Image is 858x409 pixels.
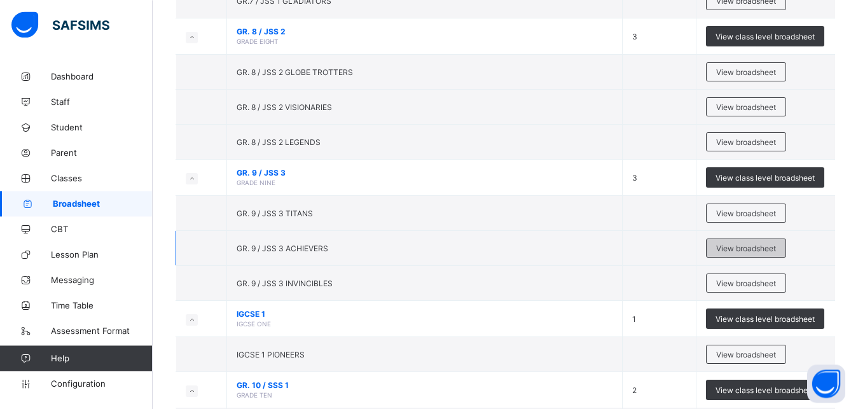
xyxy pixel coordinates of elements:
span: View broadsheet [716,279,776,288]
span: View broadsheet [716,350,776,359]
button: Open asap [807,364,845,403]
span: IGCSE ONE [237,320,271,328]
span: View broadsheet [716,102,776,112]
span: View broadsheet [716,244,776,253]
span: IGCSE 1 PIONEERS [237,350,305,359]
a: View class level broadsheet [706,167,824,177]
span: IGCSE 1 [237,309,612,319]
span: View class level broadsheet [716,32,815,41]
a: View broadsheet [706,62,786,72]
span: Lesson Plan [51,249,153,260]
a: View broadsheet [706,345,786,354]
span: GRADE EIGHT [237,38,278,45]
span: View broadsheet [716,209,776,218]
span: GR. 9 / JSS 3 ACHIEVERS [237,244,328,253]
span: GR. 9 / JSS 3 [237,168,612,177]
span: Classes [51,173,153,183]
span: 1 [632,314,636,324]
span: GR. 9 / JSS 3 INVINCIBLES [237,279,333,288]
span: View class level broadsheet [716,385,815,395]
span: GR. 8 / JSS 2 LEGENDS [237,137,321,147]
span: Staff [51,97,153,107]
span: GR. 9 / JSS 3 TITANS [237,209,313,218]
span: 2 [632,385,637,395]
span: GR. 8 / JSS 2 GLOBE TROTTERS [237,67,353,77]
span: GR. 10 / SSS 1 [237,380,612,390]
a: View class level broadsheet [706,26,824,36]
span: Configuration [51,378,152,389]
span: 3 [632,173,637,183]
span: View class level broadsheet [716,314,815,324]
span: GR. 8 / JSS 2 [237,27,612,36]
span: View broadsheet [716,67,776,77]
span: View class level broadsheet [716,173,815,183]
span: 3 [632,32,637,41]
span: GRADE NINE [237,179,275,186]
a: View broadsheet [706,204,786,213]
a: View broadsheet [706,132,786,142]
span: GRADE TEN [237,391,272,399]
span: Parent [51,148,153,158]
span: CBT [51,224,153,234]
span: Broadsheet [53,198,153,209]
a: View class level broadsheet [706,308,824,318]
span: Student [51,122,153,132]
a: View class level broadsheet [706,380,824,389]
span: Time Table [51,300,153,310]
a: View broadsheet [706,274,786,283]
img: safsims [11,11,109,38]
span: Messaging [51,275,153,285]
span: Assessment Format [51,326,153,336]
a: View broadsheet [706,97,786,107]
span: View broadsheet [716,137,776,147]
span: GR. 8 / JSS 2 VISIONARIES [237,102,332,112]
span: Dashboard [51,71,153,81]
span: Help [51,353,152,363]
a: View broadsheet [706,239,786,248]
